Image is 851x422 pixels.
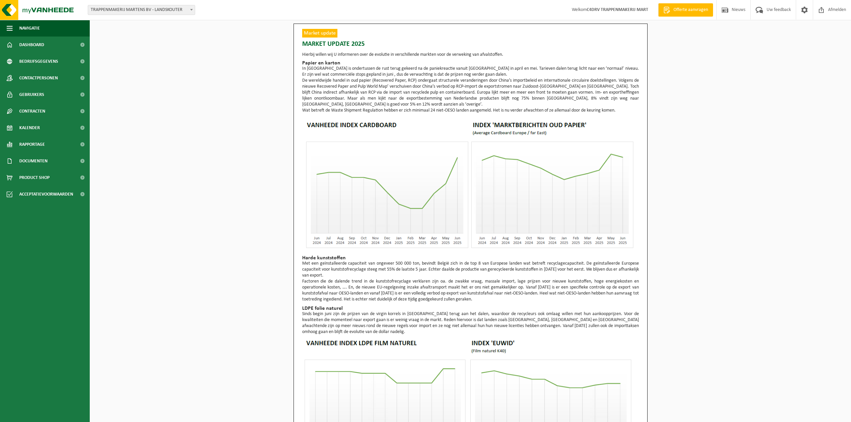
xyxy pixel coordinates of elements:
[19,120,40,136] span: Kalender
[19,53,58,70] span: Bedrijfsgegevens
[302,39,365,49] span: Market update 2025
[302,311,639,335] p: Sinds begin juni zijn de prijzen van de virgin korrels in [GEOGRAPHIC_DATA] terug aan het dalen, ...
[19,20,40,37] span: Navigatie
[587,7,648,12] strong: C4DRV TRAPPENMAKERIJ MART
[19,153,48,169] span: Documenten
[19,86,44,103] span: Gebruikers
[302,108,639,114] p: Wat betreft de Waste Shipment Regulation hebben er zich minimaal 24 niet-OESO landen aangemeld. H...
[19,169,50,186] span: Product Shop
[19,37,44,53] span: Dashboard
[672,7,710,13] span: Offerte aanvragen
[302,29,337,38] span: Market update
[302,66,639,78] p: In [GEOGRAPHIC_DATA] is ondertussen de rust terug gekeerd na de paniekreactie vanuit [GEOGRAPHIC_...
[88,5,195,15] span: TRAPPENMAKERIJ MARTENS BV - LANDSKOUTER
[302,279,639,302] p: Factoren die de dalende trend in de kunststofrecyclage verklaren zijn oa. de zwakke vraag, massal...
[302,306,639,311] h2: LDPE folie naturel
[19,136,45,153] span: Rapportage
[302,261,639,279] p: Met een geïnstalleerde capaciteit van ongeveer 500 000 ton, bevindt België zich in de top 8 van E...
[19,186,73,203] span: Acceptatievoorwaarden
[19,103,45,120] span: Contracten
[658,3,713,17] a: Offerte aanvragen
[302,255,639,261] h2: Harde kunststoffen
[302,78,639,108] p: De wereldwijde handel in oud papier (Recovered Paper, RCP) ondergaat structurele veranderingen do...
[302,52,639,57] p: Hierbij willen wij U informeren over de evolutie in verschillende markten voor de verweking van a...
[302,60,639,66] h2: Papier en karton
[19,70,58,86] span: Contactpersonen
